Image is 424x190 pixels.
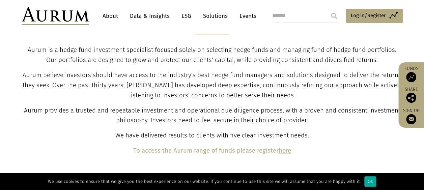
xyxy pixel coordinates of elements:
input: Submit [327,9,341,23]
img: Share this post [406,93,416,103]
a: About [99,10,121,22]
b: To access the Aurum range of funds please register [133,147,279,154]
div: Share [402,87,421,103]
a: ESG [178,10,195,22]
a: Sign up [402,108,421,124]
a: Log in/Register [346,9,403,23]
img: Sign up to our newsletter [406,114,416,124]
span: We have delivered results to clients with five clear investment needs. [115,132,309,139]
a: Solutions [200,10,231,22]
span: Aurum is a hedge fund investment specialist focused solely on selecting hedge funds and managing ... [28,46,396,64]
a: Data & Insights [126,10,173,22]
a: Funds [402,66,421,82]
a: Events [236,10,256,22]
img: Access Funds [406,72,416,82]
span: Aurum believe investors should have access to the industry’s best hedge fund managers and solutio... [23,71,402,99]
span: Aurum provides a trusted and repeatable investment and operational due diligence process, with a ... [24,107,400,124]
img: Aurum [22,7,89,25]
a: here [279,147,291,154]
div: Ok [364,176,376,187]
span: Log in/Register [351,11,386,20]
